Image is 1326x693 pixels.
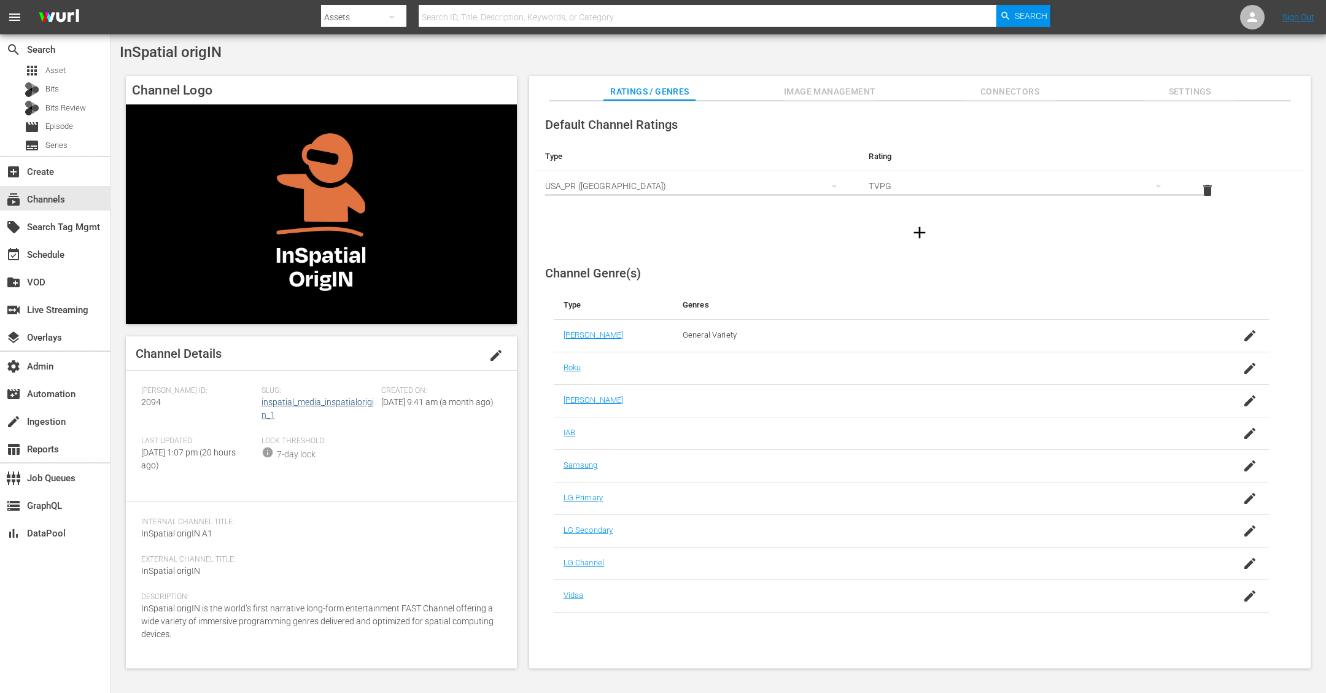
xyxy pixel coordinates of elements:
[6,303,21,317] span: Live Streaming
[136,346,222,361] span: Channel Details
[381,397,494,407] span: [DATE] 9:41 am (a month ago)
[564,525,613,535] a: LG Secondary
[126,76,517,104] h4: Channel Logo
[25,138,39,153] span: Series
[1282,12,1314,22] a: Sign Out
[126,104,517,324] img: InSpatial origIN
[6,42,21,57] span: Search
[489,348,503,363] span: edit
[7,10,22,25] span: menu
[25,63,39,78] span: Asset
[6,220,21,234] span: Search Tag Mgmt
[25,120,39,134] span: Episode
[859,142,1183,171] th: Rating
[6,526,21,541] span: DataPool
[25,101,39,115] div: Bits Review
[45,102,86,114] span: Bits Review
[6,359,21,374] span: Admin
[277,448,316,461] div: 7-day lock
[564,330,624,339] a: [PERSON_NAME]
[6,498,21,513] span: GraphQL
[141,603,494,639] span: InSpatial origIN is the world’s first narrative long-form entertainment FAST Channel offering a w...
[45,120,73,133] span: Episode
[545,169,850,203] div: USA_PR ([GEOGRAPHIC_DATA])
[141,436,255,446] span: Last Updated:
[554,290,673,320] th: Type
[869,169,1173,203] div: TVPG
[964,84,1056,99] span: Connectors
[141,386,255,396] span: [PERSON_NAME] ID:
[6,330,21,345] span: Overlays
[535,142,859,171] th: Type
[564,558,604,567] a: LG Channel
[1193,176,1222,205] button: delete
[262,436,376,446] span: Lock Threshold:
[545,266,641,281] span: Channel Genre(s)
[6,442,21,457] span: Reports
[45,139,68,152] span: Series
[564,363,581,372] a: Roku
[45,64,66,77] span: Asset
[481,341,511,370] button: edit
[545,117,678,132] span: Default Channel Ratings
[564,460,598,470] a: Samsung
[141,592,495,602] span: Description:
[6,414,21,429] span: Ingestion
[262,397,374,420] a: inspatial_media_inspatialorigin_1
[603,84,696,99] span: Ratings / Genres
[120,44,222,61] span: InSpatial origIN
[564,590,584,600] a: Vidaa
[6,165,21,179] span: Create
[262,446,274,459] span: info
[141,447,236,470] span: [DATE] 1:07 pm (20 hours ago)
[1200,183,1215,198] span: delete
[6,192,21,207] span: Channels
[564,428,575,437] a: IAB
[141,555,495,565] span: External Channel Title:
[262,386,376,396] span: Slug:
[141,517,495,527] span: Internal Channel Title:
[996,5,1050,27] button: Search
[45,83,59,95] span: Bits
[564,493,603,502] a: LG Primary
[6,387,21,401] span: Automation
[1015,5,1047,27] span: Search
[784,84,876,99] span: Image Management
[6,275,21,290] span: VOD
[535,142,1305,209] table: simple table
[141,528,212,538] span: InSpatial origIN A1
[6,247,21,262] span: Schedule
[1144,84,1236,99] span: Settings
[6,471,21,486] span: Job Queues
[381,386,495,396] span: Created On:
[141,566,200,576] span: InSpatial origIN
[673,290,1190,320] th: Genres
[29,3,88,32] img: ans4CAIJ8jUAAAAAAAAAAAAAAAAAAAAAAAAgQb4GAAAAAAAAAAAAAAAAAAAAAAAAJMjXAAAAAAAAAAAAAAAAAAAAAAAAgAT5G...
[564,395,624,405] a: [PERSON_NAME]
[25,82,39,97] div: Bits
[141,397,161,407] span: 2094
